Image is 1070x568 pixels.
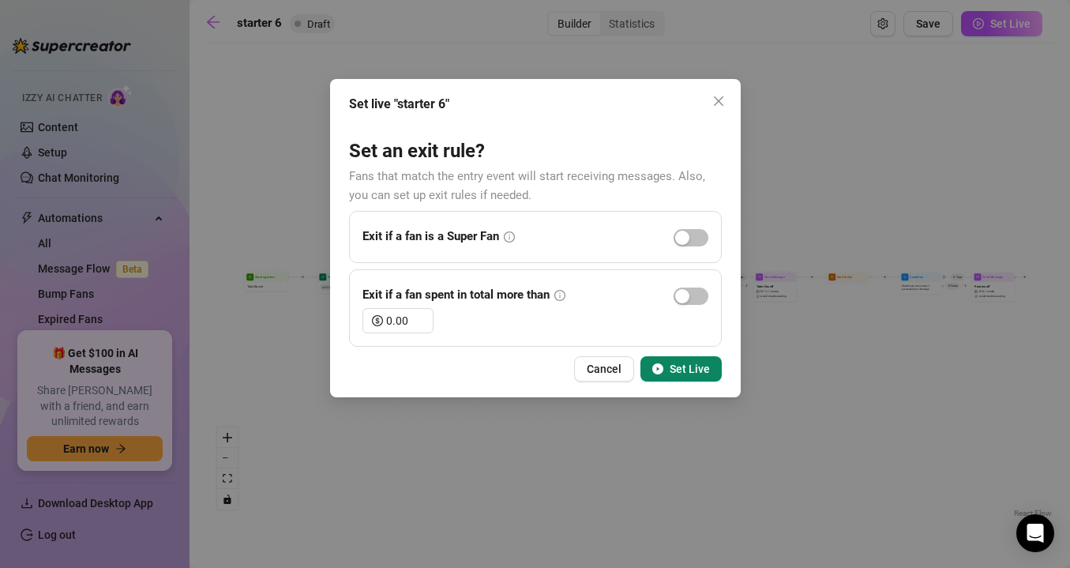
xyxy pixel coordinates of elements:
[504,231,515,243] span: info-circle
[587,363,621,375] span: Cancel
[640,356,722,382] button: Set Live
[574,356,634,382] button: Cancel
[706,88,731,114] button: Close
[349,139,722,164] h3: Set an exit rule?
[706,95,731,107] span: Close
[349,169,705,202] span: Fans that match the entry event will start receiving messages. Also, you can set up exit rules if...
[554,290,565,301] span: info-circle
[362,288,550,302] strong: Exit if a fan spent in total more than
[1016,514,1054,552] div: Open Intercom Messenger
[362,229,499,243] strong: Exit if a fan is a Super Fan
[652,363,663,374] span: play-circle
[712,95,725,107] span: close
[670,363,710,375] span: Set Live
[349,95,722,114] div: Set live "starter 6"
